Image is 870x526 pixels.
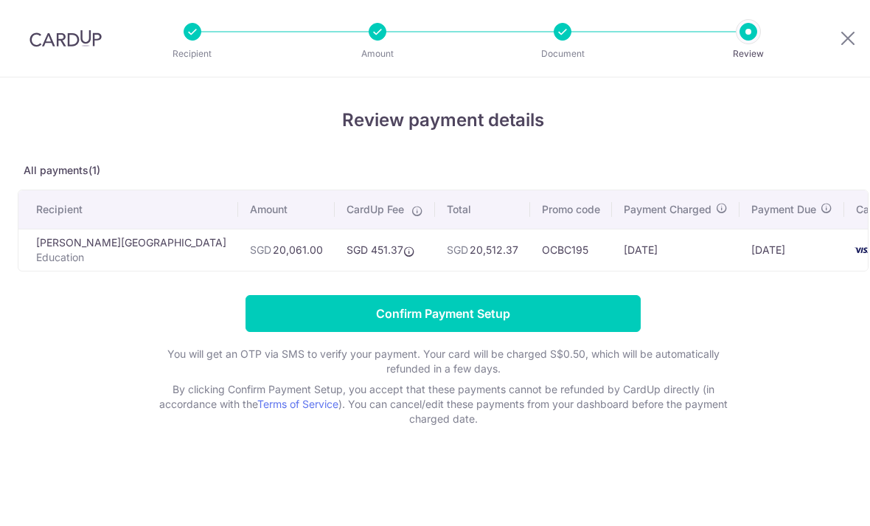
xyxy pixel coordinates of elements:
p: Document [508,46,617,61]
p: All payments(1) [18,163,869,178]
p: Recipient [138,46,247,61]
span: Payment Due [751,202,816,217]
p: By clicking Confirm Payment Setup, you accept that these payments cannot be refunded by CardUp di... [148,382,738,426]
td: [DATE] [739,229,844,271]
td: SGD 451.37 [335,229,435,271]
a: Terms of Service [257,398,338,410]
th: Recipient [18,190,238,229]
p: Review [694,46,803,61]
p: Amount [323,46,432,61]
span: SGD [447,243,468,256]
td: 20,061.00 [238,229,335,271]
th: Amount [238,190,335,229]
span: CardUp Fee [347,202,404,217]
span: Payment Charged [624,202,711,217]
h4: Review payment details [18,107,869,134]
th: Total [435,190,530,229]
td: [DATE] [612,229,739,271]
input: Confirm Payment Setup [246,295,641,332]
img: CardUp [29,30,102,47]
td: [PERSON_NAME][GEOGRAPHIC_DATA] [18,229,238,271]
p: Education [36,250,226,265]
td: OCBC195 [530,229,612,271]
td: 20,512.37 [435,229,530,271]
p: You will get an OTP via SMS to verify your payment. Your card will be charged S$0.50, which will ... [148,347,738,376]
th: Promo code [530,190,612,229]
span: SGD [250,243,271,256]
